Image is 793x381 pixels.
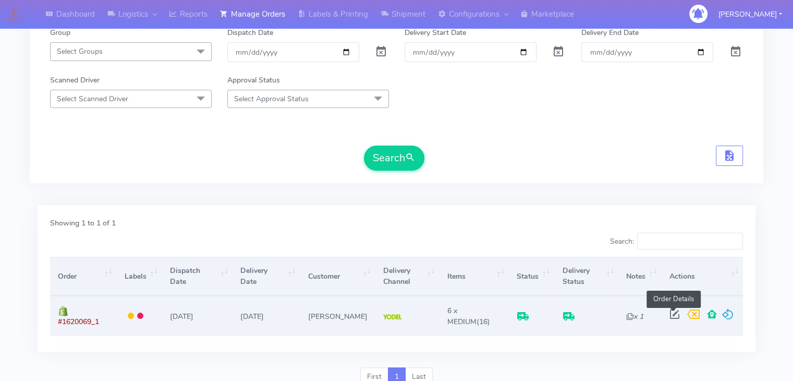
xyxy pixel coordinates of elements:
[554,257,618,296] th: Delivery Status: activate to sort column ascending
[50,75,100,86] label: Scanned Driver
[50,27,70,38] label: Group
[117,257,162,296] th: Labels: activate to sort column ascending
[162,296,233,336] td: [DATE]
[227,75,280,86] label: Approval Status
[711,4,790,25] button: [PERSON_NAME]
[581,27,639,38] label: Delivery End Date
[637,233,743,249] input: Search:
[661,257,743,296] th: Actions: activate to sort column ascending
[234,94,309,104] span: Select Approval Status
[50,257,117,296] th: Order: activate to sort column ascending
[375,257,440,296] th: Delivery Channel: activate to sort column ascending
[609,233,743,249] label: Search:
[57,46,103,56] span: Select Groups
[50,218,116,229] label: Showing 1 to 1 of 1
[364,146,424,171] button: Search
[233,296,300,336] td: [DATE]
[300,296,375,336] td: [PERSON_NAME]
[405,27,466,38] label: Delivery Start Date
[58,317,99,327] span: #1620069_1
[447,306,490,327] span: (16)
[440,257,509,296] th: Items: activate to sort column ascending
[300,257,375,296] th: Customer: activate to sort column ascending
[509,257,554,296] th: Status: activate to sort column ascending
[57,94,128,104] span: Select Scanned Driver
[618,257,661,296] th: Notes: activate to sort column ascending
[383,314,401,319] img: Yodel
[58,306,68,316] img: shopify.png
[626,312,643,322] i: x 1
[162,257,233,296] th: Dispatch Date: activate to sort column ascending
[227,27,273,38] label: Dispatch Date
[447,306,477,327] span: 6 x MEDIUM
[233,257,300,296] th: Delivery Date: activate to sort column ascending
